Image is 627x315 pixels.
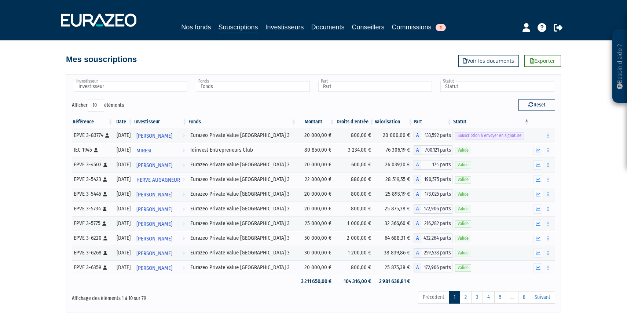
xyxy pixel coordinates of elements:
a: [PERSON_NAME] [133,128,188,143]
div: Idinvest Entrepreneurs Club [190,146,294,154]
td: 3 234,00 € [335,143,375,157]
td: 32 366,60 € [375,216,413,231]
span: Souscription à envoyer en signature [455,132,524,139]
td: 20 000,00 € [375,128,413,143]
a: Exporter [524,55,561,67]
span: Valide [455,220,471,227]
div: EPVE 3-5423 [74,175,111,183]
td: 1 000,00 € [335,216,375,231]
a: Conseillers [352,22,385,32]
i: Voir l'investisseur [182,159,185,172]
div: [DATE] [116,131,131,139]
td: 2 000,00 € [335,231,375,246]
div: Eurazeo Private Value [GEOGRAPHIC_DATA] 3 [190,205,294,213]
i: [Français] Personne physique [103,251,107,255]
td: 26 039,10 € [375,157,413,172]
td: 20 000,00 € [297,187,335,202]
a: 8 [518,291,530,304]
th: Investisseur: activer pour trier la colonne par ordre croissant [133,116,188,128]
img: 1732889491-logotype_eurazeo_blanc_rvb.png [61,14,136,27]
span: Valide [455,176,471,183]
td: 22 000,00 € [297,172,335,187]
div: A - Eurazeo Private Value Europe 3 [414,160,452,170]
div: [DATE] [116,146,131,154]
td: 800,00 € [335,202,375,216]
div: [DATE] [116,220,131,227]
select: Afficheréléments [88,99,104,112]
td: 800,00 € [335,187,375,202]
div: EPVE 3-6268 [74,249,111,257]
label: Afficher éléments [72,99,124,112]
a: Commissions1 [392,22,446,32]
div: [DATE] [116,190,131,198]
td: 28 519,55 € [375,172,413,187]
i: [Français] Personne physique [94,148,98,152]
span: A [414,175,421,184]
a: 1 [449,291,460,304]
span: HERVE AUGAGNEUR [136,173,180,187]
span: Valide [455,235,471,242]
div: Eurazeo Private Value [GEOGRAPHIC_DATA] 3 [190,131,294,139]
div: [DATE] [116,234,131,242]
i: Voir l'investisseur [182,232,185,246]
button: Reset [518,99,555,111]
div: [DATE] [116,249,131,257]
span: [PERSON_NAME] [136,232,172,246]
span: [PERSON_NAME] [136,159,172,172]
div: A - Eurazeo Private Value Europe 3 [414,131,452,140]
th: Fonds: activer pour trier la colonne par ordre croissant [188,116,297,128]
th: Part: activer pour trier la colonne par ordre croissant [414,116,452,128]
td: 50 000,00 € [297,231,335,246]
th: Statut : activer pour trier la colonne par ordre d&eacute;croissant [452,116,530,128]
span: Valide [455,206,471,213]
i: [Français] Personne physique [103,207,107,211]
span: 259,538 parts [421,248,452,258]
td: 25 000,00 € [297,216,335,231]
a: [PERSON_NAME] [133,187,188,202]
div: EPVE 3-83774 [74,131,111,139]
span: 172,906 parts [421,263,452,272]
div: Eurazeo Private Value [GEOGRAPHIC_DATA] 3 [190,220,294,227]
div: [DATE] [116,161,131,169]
div: Eurazeo Private Value [GEOGRAPHIC_DATA] 3 [190,264,294,271]
a: Souscriptions [218,22,258,33]
td: 800,00 € [335,260,375,275]
td: 76 306,19 € [375,143,413,157]
a: Suivant [530,291,555,304]
td: 25 875,38 € [375,202,413,216]
div: Eurazeo Private Value [GEOGRAPHIC_DATA] 3 [190,249,294,257]
span: [PERSON_NAME] [136,247,172,260]
span: Valide [455,264,471,271]
p: Besoin d'aide ? [616,33,624,99]
i: [Français] Personne physique [103,192,107,196]
a: 5 [494,291,506,304]
div: A - Idinvest Entrepreneurs Club [414,145,452,155]
a: 2 [460,291,472,304]
td: 38 839,86 € [375,246,413,260]
i: Voir l'investisseur [182,144,185,157]
a: [PERSON_NAME] [133,202,188,216]
i: Voir l'investisseur [182,188,185,202]
span: MIRESI [136,144,151,157]
div: EPVE 3-5734 [74,205,111,213]
td: 104 316,00 € [335,275,375,288]
span: A [414,189,421,199]
span: 432,264 parts [421,233,452,243]
div: [DATE] [116,175,131,183]
div: [DATE] [116,264,131,271]
span: [PERSON_NAME] [136,217,172,231]
td: 25 893,19 € [375,187,413,202]
span: A [414,219,421,228]
span: Valide [455,250,471,257]
h4: Mes souscriptions [66,55,137,64]
i: Voir l'investisseur [182,217,185,231]
span: [PERSON_NAME] [136,261,172,275]
span: A [414,204,421,214]
div: [DATE] [116,205,131,213]
a: [PERSON_NAME] [133,157,188,172]
div: A - Eurazeo Private Value Europe 3 [414,175,452,184]
i: Voir l'investisseur [182,247,185,260]
td: 800,00 € [335,128,375,143]
td: 20 000,00 € [297,202,335,216]
div: EPVE 3-4503 [74,161,111,169]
